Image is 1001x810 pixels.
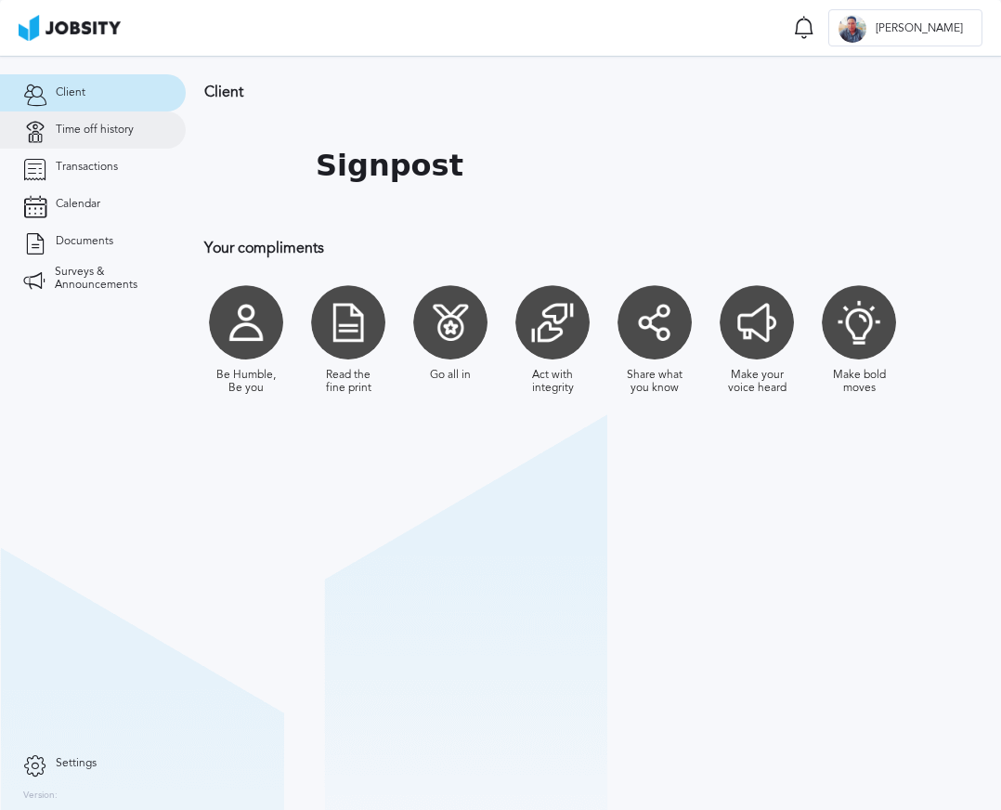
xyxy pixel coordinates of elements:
[724,369,789,395] div: Make your voice heard
[316,369,381,395] div: Read the fine print
[826,369,891,395] div: Make bold moves
[56,198,100,211] span: Calendar
[56,235,113,248] span: Documents
[56,757,97,770] span: Settings
[622,369,687,395] div: Share what you know
[838,15,866,43] div: K
[430,369,471,382] div: Go all in
[204,84,982,100] h3: Client
[866,22,972,35] span: [PERSON_NAME]
[23,790,58,802] label: Version:
[56,86,85,99] span: Client
[520,369,585,395] div: Act with integrity
[55,266,162,292] span: Surveys & Announcements
[214,369,279,395] div: Be Humble, Be you
[316,149,463,183] h1: Signpost
[56,124,134,137] span: Time off history
[19,15,121,41] img: ab4bad089aa723f57921c736e9817d99.png
[204,240,982,256] h3: Your compliments
[828,9,982,46] button: K[PERSON_NAME]
[56,161,118,174] span: Transactions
